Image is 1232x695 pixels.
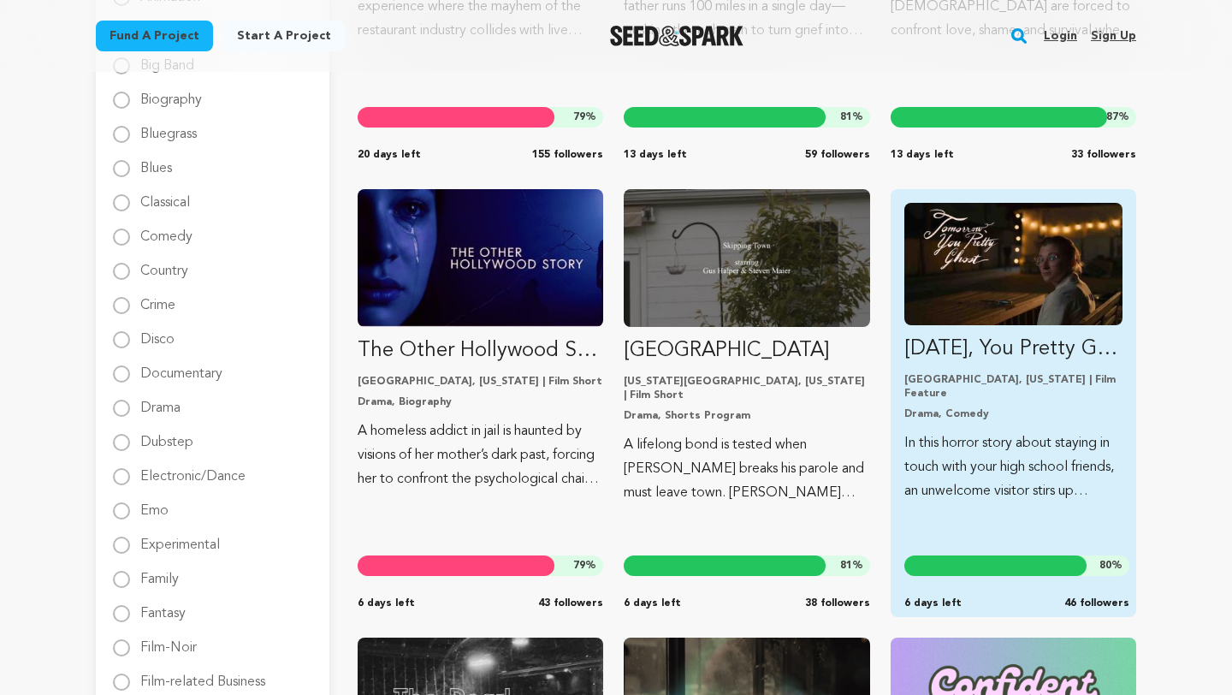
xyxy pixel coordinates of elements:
[140,627,197,655] label: Film-Noir
[573,561,585,571] span: 79
[1106,112,1118,122] span: 87
[358,337,603,365] p: The Other Hollywood Story
[904,203,1122,503] a: Fund Tomorrow, You Pretty Ghost - Distribution Funds
[904,407,1122,421] p: Drama, Comedy
[140,388,181,415] label: Drama
[358,597,415,610] span: 6 days left
[538,597,603,610] span: 43 followers
[805,148,870,162] span: 59 followers
[624,409,869,423] p: Drama, Shorts Program
[573,110,596,124] span: %
[840,561,852,571] span: 81
[1071,148,1136,162] span: 33 followers
[140,593,186,621] label: Fantasy
[140,353,222,381] label: Documentary
[904,336,1122,363] p: [DATE], You Pretty Ghost - Distribution Funds
[891,148,954,162] span: 13 days left
[624,148,687,162] span: 13 days left
[573,559,596,573] span: %
[140,456,246,484] label: Electronic/Dance
[140,490,169,518] label: Emo
[358,375,603,389] p: [GEOGRAPHIC_DATA], [US_STATE] | Film Short
[904,431,1122,503] p: In this horror story about staying in touch with your high school friends, an unwelcome visitor s...
[358,148,421,162] span: 20 days left
[140,182,190,210] label: Classical
[624,375,869,402] p: [US_STATE][GEOGRAPHIC_DATA], [US_STATE] | Film Short
[624,597,681,610] span: 6 days left
[624,189,869,505] a: Fund Skipping Town
[573,112,585,122] span: 79
[140,80,202,107] label: Biography
[532,148,603,162] span: 155 followers
[140,114,197,141] label: Bluegrass
[358,395,603,409] p: Drama, Biography
[840,112,852,122] span: 81
[140,319,175,347] label: Disco
[1091,22,1136,50] a: Sign up
[840,559,863,573] span: %
[1064,597,1129,610] span: 46 followers
[140,251,188,278] label: Country
[140,422,193,449] label: Dubstep
[358,189,603,491] a: Fund The Other Hollywood Story
[624,337,869,365] p: [GEOGRAPHIC_DATA]
[1044,22,1077,50] a: Login
[140,217,192,244] label: Comedy
[140,559,179,586] label: Family
[1106,110,1129,124] span: %
[840,110,863,124] span: %
[1099,561,1111,571] span: 80
[610,26,744,46] a: Seed&Spark Homepage
[96,21,213,51] a: Fund a project
[140,285,175,312] label: Crime
[805,597,870,610] span: 38 followers
[223,21,345,51] a: Start a project
[140,662,265,689] label: Film-related Business
[610,26,744,46] img: Seed&Spark Logo Dark Mode
[140,525,220,552] label: Experimental
[904,597,962,610] span: 6 days left
[358,419,603,491] p: A homeless addict in jail is haunted by visions of her mother’s dark past, forcing her to confron...
[1099,559,1122,573] span: %
[624,433,869,505] p: A lifelong bond is tested when [PERSON_NAME] breaks his parole and must leave town. [PERSON_NAME]...
[140,148,172,175] label: Blues
[904,373,1122,401] p: [GEOGRAPHIC_DATA], [US_STATE] | Film Feature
